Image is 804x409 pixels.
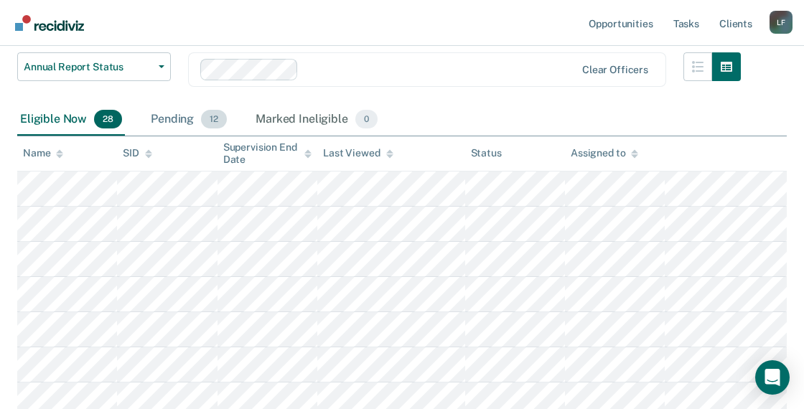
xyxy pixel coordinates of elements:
button: Profile dropdown button [770,11,793,34]
div: Assigned to [571,147,638,159]
div: L F [770,11,793,34]
div: Status [471,147,502,159]
div: Pending12 [148,104,230,136]
div: Eligible Now28 [17,104,125,136]
div: Last Viewed [323,147,393,159]
img: Recidiviz [15,15,84,31]
span: 12 [201,110,227,128]
div: Clear officers [582,64,648,76]
div: Marked Ineligible0 [253,104,380,136]
button: Annual Report Status [17,52,171,81]
span: 28 [94,110,122,128]
div: Open Intercom Messenger [755,360,790,395]
div: Supervision End Date [223,141,312,166]
div: SID [123,147,152,159]
span: Annual Report Status [24,61,153,73]
div: Name [23,147,63,159]
span: 0 [355,110,378,128]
